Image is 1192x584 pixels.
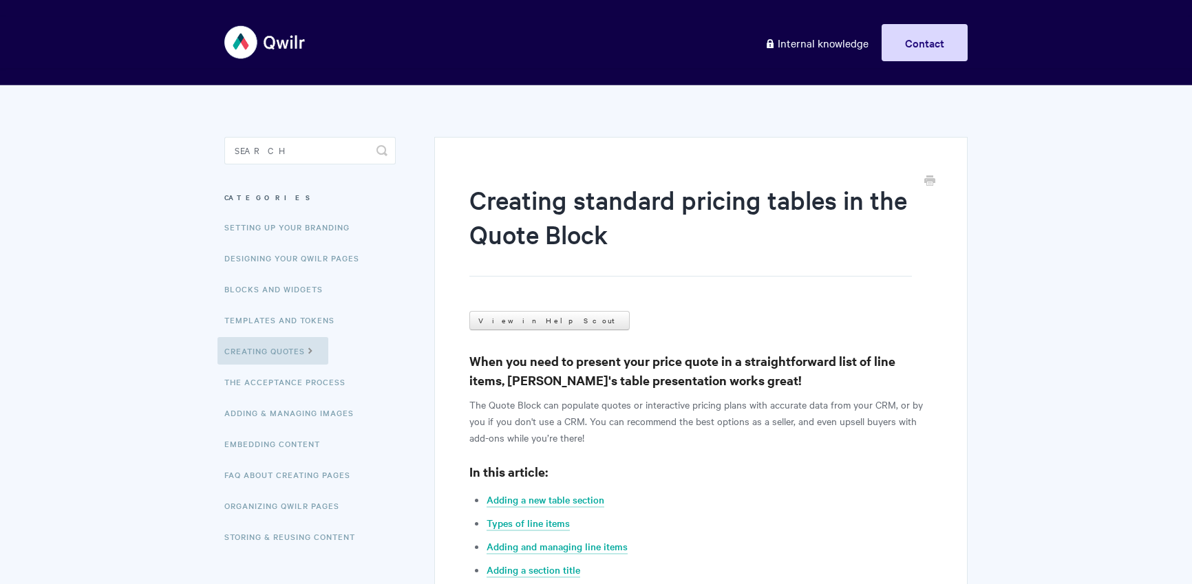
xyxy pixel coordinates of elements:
[224,523,365,550] a: Storing & Reusing Content
[224,244,370,272] a: Designing Your Qwilr Pages
[224,461,361,488] a: FAQ About Creating Pages
[224,430,330,457] a: Embedding Content
[224,399,364,426] a: Adding & Managing Images
[487,563,580,578] a: Adding a section title
[224,275,333,303] a: Blocks and Widgets
[224,368,356,396] a: The Acceptance Process
[224,492,350,519] a: Organizing Qwilr Pages
[469,182,912,277] h1: Creating standard pricing tables in the Quote Block
[224,185,396,210] h3: Categories
[224,306,345,334] a: Templates and Tokens
[224,213,360,241] a: Setting up your Branding
[882,24,968,61] a: Contact
[469,396,933,446] p: The Quote Block can populate quotes or interactive pricing plans with accurate data from your CRM...
[224,17,306,68] img: Qwilr Help Center
[469,311,630,330] a: View in Help Scout
[217,337,328,365] a: Creating Quotes
[487,516,570,531] a: Types of line items
[469,352,933,390] h3: When you need to present your price quote in a straightforward list of line items, [PERSON_NAME]'...
[754,24,879,61] a: Internal knowledge
[924,174,935,189] a: Print this Article
[224,137,396,164] input: Search
[469,463,548,480] strong: In this article:
[487,539,628,554] a: Adding and managing line items
[487,493,604,508] a: Adding a new table section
